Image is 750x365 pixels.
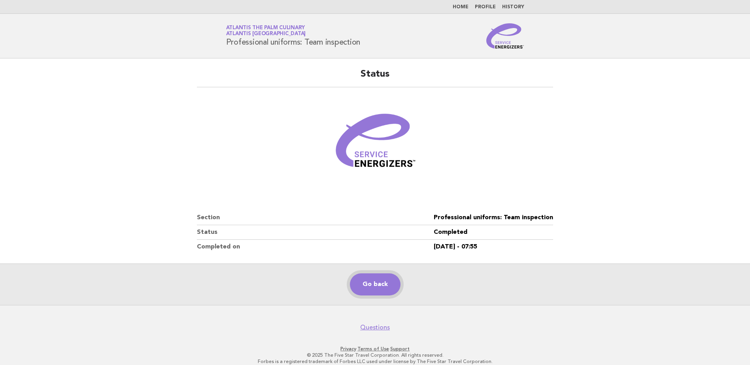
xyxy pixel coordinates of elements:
[486,23,524,49] img: Service Energizers
[328,97,423,192] img: Verified
[357,346,389,352] a: Terms of Use
[350,273,401,295] a: Go back
[340,346,356,352] a: Privacy
[197,240,434,254] dt: Completed on
[475,5,496,9] a: Profile
[434,225,553,240] dd: Completed
[360,324,390,331] a: Questions
[226,25,306,36] a: Atlantis The Palm CulinaryAtlantis [GEOGRAPHIC_DATA]
[133,346,617,352] p: · ·
[226,26,361,46] h1: Professional uniforms: Team inspection
[197,211,434,225] dt: Section
[133,352,617,358] p: © 2025 The Five Star Travel Corporation. All rights reserved.
[434,240,553,254] dd: [DATE] - 07:55
[133,358,617,365] p: Forbes is a registered trademark of Forbes LLC used under license by The Five Star Travel Corpora...
[226,32,306,37] span: Atlantis [GEOGRAPHIC_DATA]
[390,346,410,352] a: Support
[453,5,469,9] a: Home
[502,5,524,9] a: History
[197,68,553,87] h2: Status
[434,211,553,225] dd: Professional uniforms: Team inspection
[197,225,434,240] dt: Status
